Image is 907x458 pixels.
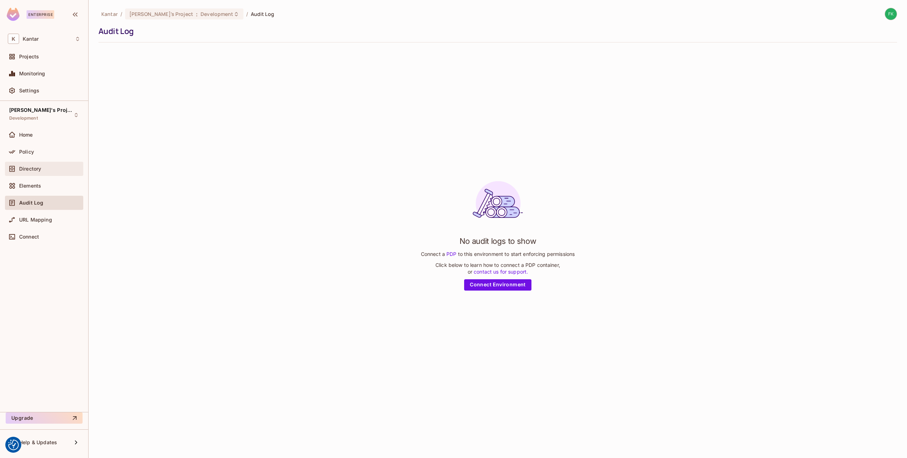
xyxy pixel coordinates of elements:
[7,8,19,21] img: SReyMgAAAABJRU5ErkJggg==
[9,107,73,113] span: [PERSON_NAME]'s Project
[196,11,198,17] span: :
[19,183,41,189] span: Elements
[421,251,575,257] p: Connect a to this environment to start enforcing permissions
[19,71,45,76] span: Monitoring
[19,217,52,223] span: URL Mapping
[251,11,274,17] span: Audit Log
[435,262,560,275] p: Click below to learn how to connect a PDP container, or
[8,440,19,450] button: Consent Preferences
[8,440,19,450] img: Revisit consent button
[101,11,118,17] span: the active workspace
[472,269,528,275] a: contact us for support.
[120,11,122,17] li: /
[98,26,894,36] div: Audit Log
[19,88,39,93] span: Settings
[19,132,33,138] span: Home
[9,115,38,121] span: Development
[19,234,39,240] span: Connect
[19,149,34,155] span: Policy
[8,34,19,44] span: K
[19,200,43,206] span: Audit Log
[460,236,536,246] h1: No audit logs to show
[6,412,83,424] button: Upgrade
[201,11,233,17] span: Development
[19,166,41,172] span: Directory
[246,11,248,17] li: /
[129,11,193,17] span: [PERSON_NAME]'s Project
[27,10,54,19] div: Enterprise
[464,279,531,291] a: Connect Environment
[885,8,897,20] img: Fatih Kaygusuz
[19,54,39,59] span: Projects
[23,36,39,42] span: Workspace: Kantar
[445,251,458,257] a: PDP
[19,440,57,445] span: Help & Updates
